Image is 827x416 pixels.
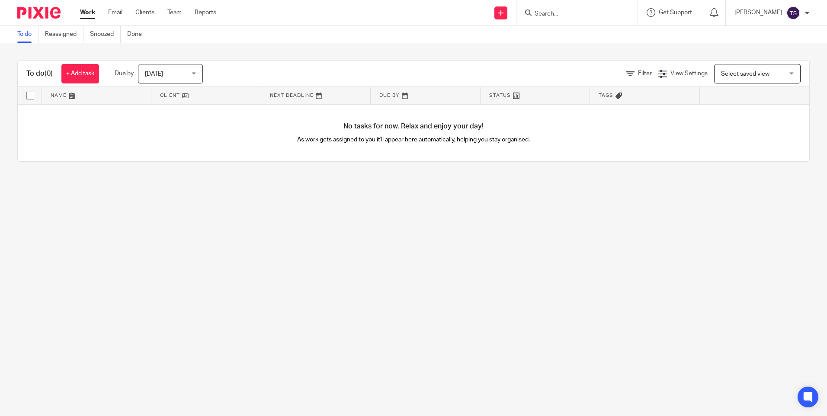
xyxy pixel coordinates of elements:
[45,26,83,43] a: Reassigned
[45,70,53,77] span: (0)
[17,7,61,19] img: Pixie
[599,93,613,98] span: Tags
[18,122,809,131] h4: No tasks for now. Relax and enjoy your day!
[534,10,612,18] input: Search
[26,69,53,78] h1: To do
[127,26,148,43] a: Done
[216,135,612,144] p: As work gets assigned to you it'll appear here automatically, helping you stay organised.
[734,8,782,17] p: [PERSON_NAME]
[115,69,134,78] p: Due by
[108,8,122,17] a: Email
[145,71,163,77] span: [DATE]
[61,64,99,83] a: + Add task
[135,8,154,17] a: Clients
[167,8,182,17] a: Team
[659,10,692,16] span: Get Support
[195,8,216,17] a: Reports
[786,6,800,20] img: svg%3E
[17,26,38,43] a: To do
[670,70,708,77] span: View Settings
[721,71,769,77] span: Select saved view
[638,70,652,77] span: Filter
[90,26,121,43] a: Snoozed
[80,8,95,17] a: Work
